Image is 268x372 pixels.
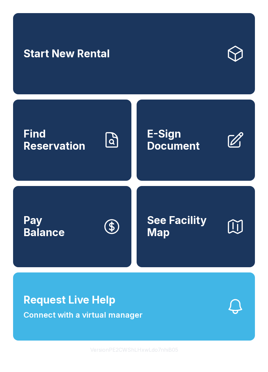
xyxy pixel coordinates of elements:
button: See Facility Map [137,186,255,267]
span: See Facility Map [147,214,221,238]
span: E-Sign Document [147,128,221,152]
button: VersionPE2CWShLHxwLdo7nhiB05 [85,341,183,359]
span: Start New Rental [24,48,110,60]
span: Connect with a virtual manager [24,309,142,321]
a: Start New Rental [13,13,255,94]
span: Request Live Help [24,292,115,308]
span: Pay Balance [24,214,65,238]
a: PayBalance [13,186,131,267]
a: Find Reservation [13,100,131,181]
a: E-Sign Document [137,100,255,181]
span: Find Reservation [24,128,97,152]
button: Request Live HelpConnect with a virtual manager [13,272,255,341]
